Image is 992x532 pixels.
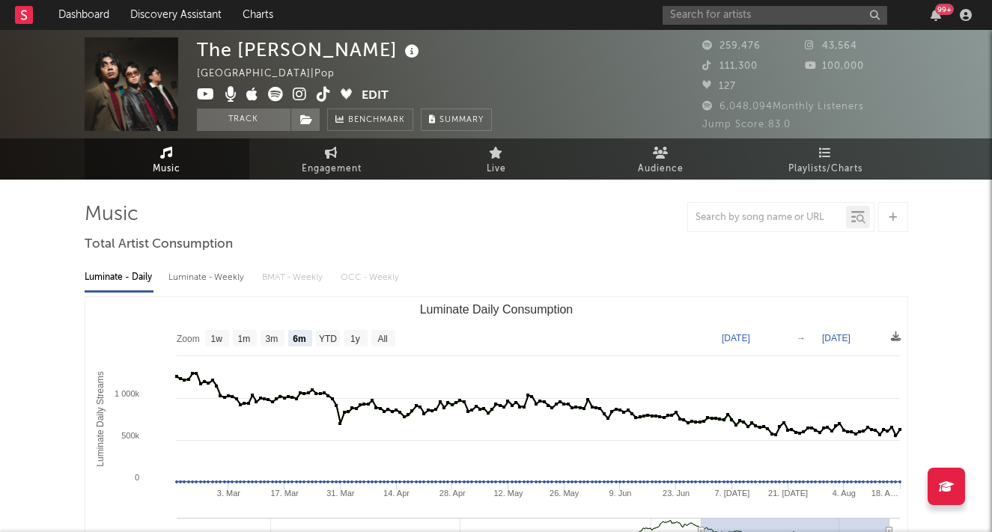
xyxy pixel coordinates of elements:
[197,37,423,62] div: The [PERSON_NAME]
[871,489,898,498] text: 18. A…
[249,138,414,180] a: Engagement
[609,489,631,498] text: 9. Jun
[579,138,743,180] a: Audience
[210,334,222,344] text: 1w
[414,138,579,180] a: Live
[362,87,389,106] button: Edit
[197,65,352,83] div: [GEOGRAPHIC_DATA] | Pop
[805,41,857,51] span: 43,564
[121,431,139,440] text: 500k
[421,108,492,131] button: Summary
[383,489,410,498] text: 14. Apr
[293,334,305,344] text: 6m
[326,489,355,498] text: 31. Mar
[702,82,736,91] span: 127
[85,265,153,290] div: Luminate - Daily
[722,333,750,343] text: [DATE]
[935,4,954,15] div: 99 +
[638,160,684,178] span: Audience
[302,160,362,178] span: Engagement
[350,334,360,344] text: 1y
[197,108,290,131] button: Track
[270,489,299,498] text: 17. Mar
[768,489,808,498] text: 21. [DATE]
[663,489,690,498] text: 23. Jun
[487,160,506,178] span: Live
[153,160,180,178] span: Music
[702,120,791,129] span: Jump Score: 83.0
[702,102,864,111] span: 6,048,094 Monthly Listeners
[114,389,139,398] text: 1 000k
[327,108,413,131] a: Benchmark
[688,212,846,224] input: Search by song name or URL
[237,334,250,344] text: 1m
[832,489,855,498] text: 4. Aug
[439,489,465,498] text: 28. Apr
[439,116,484,124] span: Summary
[805,61,864,71] span: 100,000
[550,489,579,498] text: 26. May
[663,6,887,25] input: Search for artists
[377,334,387,344] text: All
[216,489,240,498] text: 3. Mar
[702,41,761,51] span: 259,476
[85,138,249,180] a: Music
[95,371,106,466] text: Luminate Daily Streams
[797,333,806,343] text: →
[419,303,573,316] text: Luminate Daily Consumption
[493,489,523,498] text: 12. May
[177,334,200,344] text: Zoom
[931,9,941,21] button: 99+
[702,61,758,71] span: 111,300
[168,265,247,290] div: Luminate - Weekly
[788,160,862,178] span: Playlists/Charts
[318,334,336,344] text: YTD
[348,111,405,129] span: Benchmark
[714,489,749,498] text: 7. [DATE]
[134,473,139,482] text: 0
[85,236,233,254] span: Total Artist Consumption
[822,333,850,343] text: [DATE]
[743,138,908,180] a: Playlists/Charts
[265,334,278,344] text: 3m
